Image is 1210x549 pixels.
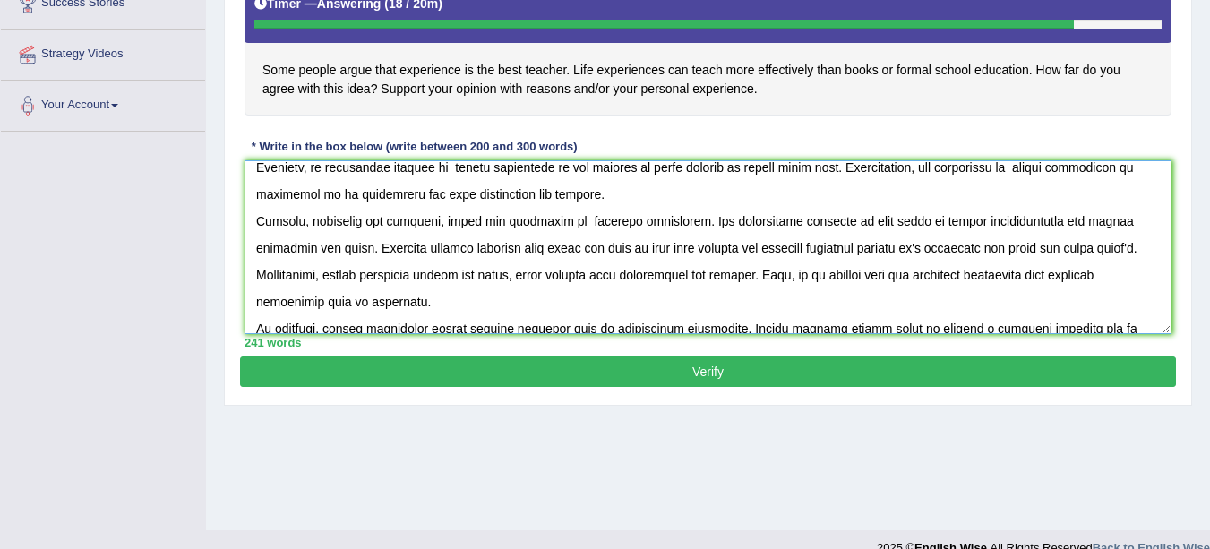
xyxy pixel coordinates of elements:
a: Strategy Videos [1,30,205,74]
a: Your Account [1,81,205,125]
div: * Write in the box below (write between 200 and 300 words) [245,138,584,155]
button: Verify [240,356,1176,387]
div: 241 words [245,334,1171,351]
